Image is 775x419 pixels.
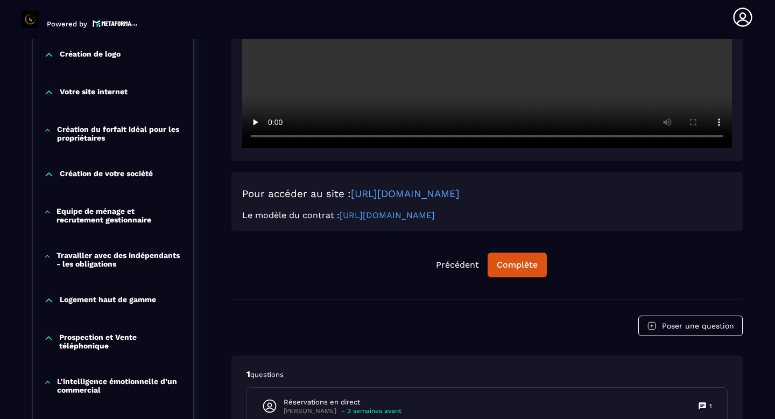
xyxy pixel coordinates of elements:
p: Equipe de ménage et recrutement gestionnaire [57,207,182,224]
img: logo-branding [22,11,39,28]
p: Votre site internet [60,87,128,98]
p: Prospection et Vente téléphonique [59,333,182,350]
button: Précédent [427,253,488,277]
button: Poser une question [638,316,743,336]
p: - 3 semaines avant [342,407,401,415]
h3: Pour accéder au site : [242,188,732,200]
p: L'intelligence émotionnelle d’un commercial [57,377,182,394]
p: Powered by [47,20,87,28]
div: Complète [497,260,538,270]
a: [URL][DOMAIN_NAME] [340,210,435,220]
button: Complète [488,253,547,277]
p: Logement haut de gamme [60,295,156,306]
p: 1 [709,402,712,410]
p: [PERSON_NAME] [284,407,336,415]
p: Le modèle du contrat : [242,210,732,220]
span: questions [250,371,284,379]
p: Travailler avec des indépendants - les obligations [57,251,182,268]
p: Création de logo [60,50,121,60]
p: Réservations en direct [284,397,401,407]
a: [URL][DOMAIN_NAME] [351,188,460,200]
p: Création de votre société [60,169,153,180]
p: Création du forfait idéal pour les propriétaires [57,125,182,142]
p: 1 [246,368,728,380]
img: logo [93,19,138,28]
